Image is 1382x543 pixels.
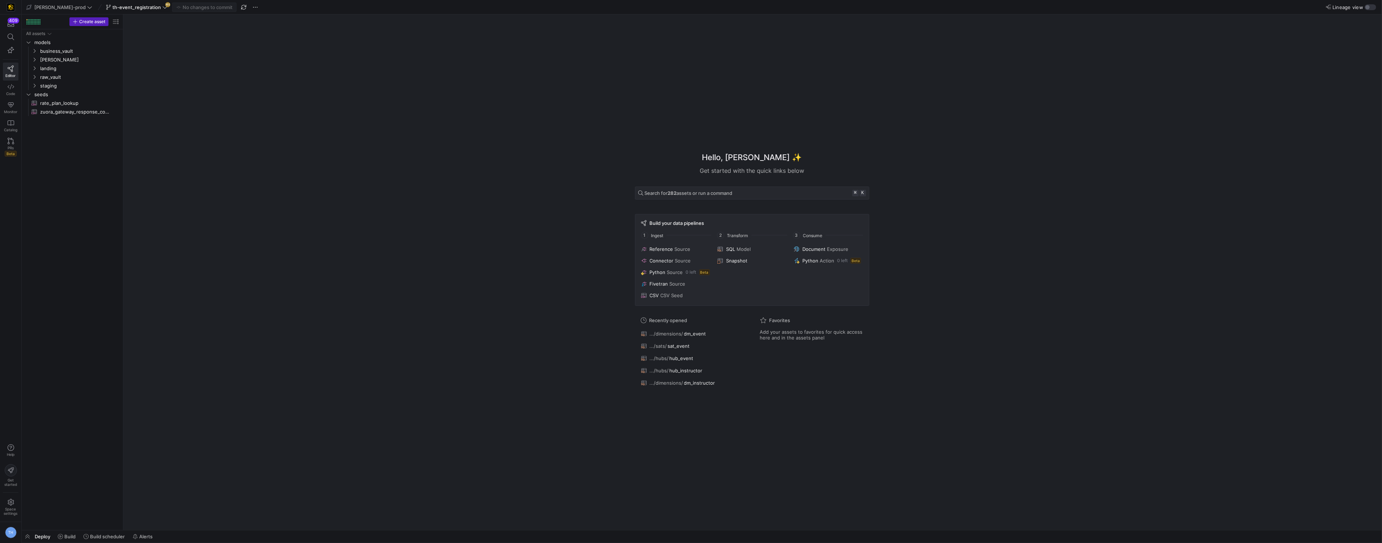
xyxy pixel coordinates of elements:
[650,355,669,361] span: .../hubs/
[25,29,120,38] div: Press SPACE to select this row.
[670,355,694,361] span: hub_event
[40,99,112,107] span: rate_plan_lookup​​​​​​
[650,368,669,373] span: .../hubs/
[670,368,703,373] span: hub_instructor
[661,292,683,298] span: CSV Seed
[716,256,788,265] button: Snapshot
[650,380,683,386] span: .../dimensions/
[850,258,861,264] span: Beta
[820,258,834,264] span: Action
[649,317,687,323] span: Recently opened
[802,246,826,252] span: Document
[802,258,818,264] span: Python
[639,366,746,375] button: .../hubs/hub_instructor
[726,258,747,264] span: Snapshot
[25,38,120,47] div: Press SPACE to select this row.
[25,47,120,55] div: Press SPACE to select this row.
[1332,4,1363,10] span: Lineage view
[3,135,18,159] a: PRsBeta
[3,117,18,135] a: Catalog
[40,56,119,64] span: [PERSON_NAME]
[3,63,18,81] a: Editor
[3,496,18,519] a: Spacesettings
[684,380,715,386] span: dm_instructor
[668,190,677,196] strong: 282
[670,281,686,287] span: Source
[650,258,674,264] span: Connector
[40,47,119,55] span: business_vault
[129,530,156,543] button: Alerts
[25,107,120,116] a: zuora_gateway_response_codes​​​​​​
[69,17,108,26] button: Create asset
[4,128,17,132] span: Catalog
[645,190,733,196] span: Search for assets or run a command
[35,534,50,539] span: Deploy
[40,82,119,90] span: staging
[675,246,691,252] span: Source
[639,341,746,351] button: .../sats/sat_event
[25,81,120,90] div: Press SPACE to select this row.
[6,73,16,78] span: Editor
[860,190,866,196] kbd: k
[699,269,710,275] span: Beta
[640,245,712,253] button: ReferenceSource
[25,90,120,99] div: Press SPACE to select this row.
[34,4,86,10] span: [PERSON_NAME]-prod
[635,187,869,200] button: Search for282assets or run a command⌘k
[3,17,18,30] button: 409
[667,269,683,275] span: Source
[640,256,712,265] button: ConnectorSource
[3,1,18,13] a: https://storage.googleapis.com/y42-prod-data-exchange/images/uAsz27BndGEK0hZWDFeOjoxA7jCwgK9jE472...
[726,246,735,252] span: SQL
[650,246,673,252] span: Reference
[5,151,17,157] span: Beta
[686,270,696,275] span: 0 left
[8,18,19,23] div: 409
[769,317,790,323] span: Favorites
[26,31,45,36] div: All assets
[90,534,125,539] span: Build scheduler
[3,441,18,460] button: Help
[34,38,119,47] span: models
[34,90,119,99] span: seeds
[792,256,864,265] button: PythonAction0 leftBeta
[650,220,704,226] span: Build your data pipelines
[4,110,17,114] span: Monitor
[650,269,666,275] span: Python
[25,99,120,107] a: rate_plan_lookup​​​​​​
[675,258,691,264] span: Source
[792,245,864,253] button: DocumentExposure
[25,3,94,12] button: [PERSON_NAME]-prod
[25,99,120,107] div: Press SPACE to select this row.
[79,19,105,24] span: Create asset
[639,378,746,388] button: .../dimensions/dm_instructor
[640,291,712,300] button: CSVCSV Seed
[650,281,668,287] span: Fivetran
[639,354,746,363] button: .../hubs/hub_event
[6,91,15,96] span: Code
[104,3,169,12] button: th-event_registration
[40,73,119,81] span: raw_vault
[640,268,712,277] button: PythonSource0 leftBeta
[139,534,153,539] span: Alerts
[635,166,869,175] div: Get started with the quick links below
[760,329,863,341] span: Add your assets to favorites for quick access here and in the assets panel
[80,530,128,543] button: Build scheduler
[55,530,79,543] button: Build
[4,507,18,516] span: Space settings
[639,329,746,338] button: .../dimensions/dm_event
[64,534,76,539] span: Build
[25,107,120,116] div: Press SPACE to select this row.
[852,190,859,196] kbd: ⌘
[7,4,14,11] img: https://storage.googleapis.com/y42-prod-data-exchange/images/uAsz27BndGEK0hZWDFeOjoxA7jCwgK9jE472...
[650,331,683,337] span: .../dimensions/
[716,245,788,253] button: SQLModel
[25,64,120,73] div: Press SPACE to select this row.
[650,292,659,298] span: CSV
[640,279,712,288] button: FivetranSource
[737,246,751,252] span: Model
[40,108,112,116] span: zuora_gateway_response_codes​​​​​​
[837,258,848,263] span: 0 left
[8,146,14,150] span: PRs
[4,478,17,487] span: Get started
